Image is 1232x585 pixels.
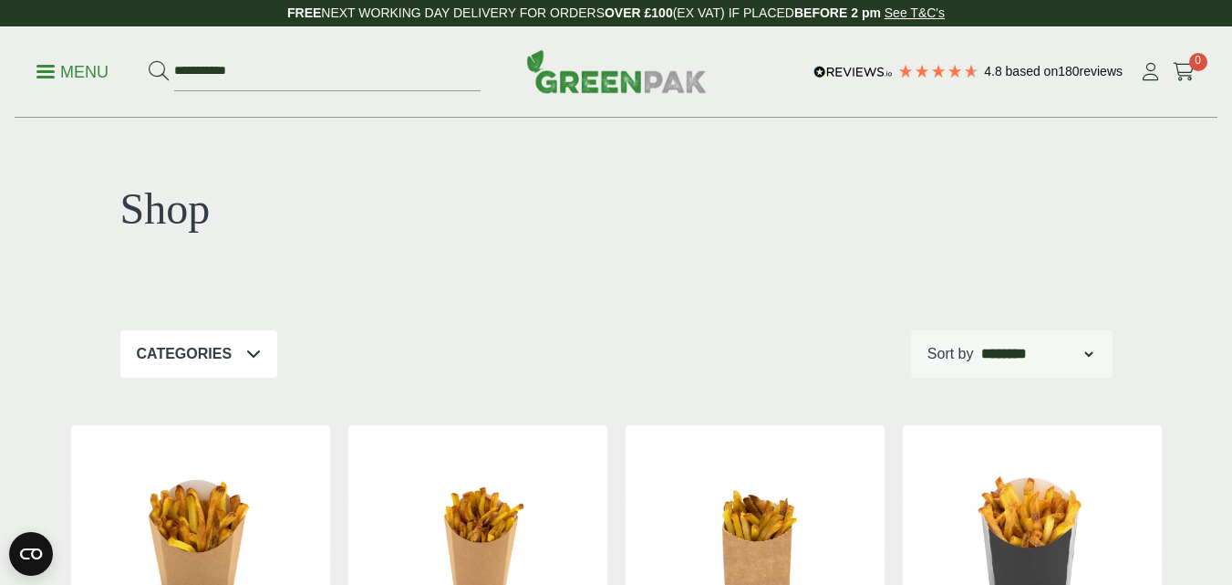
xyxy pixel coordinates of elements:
[120,183,616,235] h1: Shop
[813,66,893,78] img: REVIEWS.io
[605,5,673,20] strong: OVER £100
[36,61,109,79] a: Menu
[1058,64,1079,78] span: 180
[794,5,881,20] strong: BEFORE 2 pm
[526,49,707,93] img: GreenPak Supplies
[927,343,974,365] p: Sort by
[9,532,53,576] button: Open CMP widget
[1173,58,1196,86] a: 0
[1173,63,1196,81] i: Cart
[978,343,1096,365] select: Shop order
[1139,63,1162,81] i: My Account
[984,64,1005,78] span: 4.8
[885,5,945,20] a: See T&C's
[1189,53,1207,71] span: 0
[1006,64,1059,78] span: Based on
[287,5,321,20] strong: FREE
[897,63,979,79] div: 4.78 Stars
[137,343,233,365] p: Categories
[1080,64,1123,78] span: reviews
[36,61,109,83] p: Menu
